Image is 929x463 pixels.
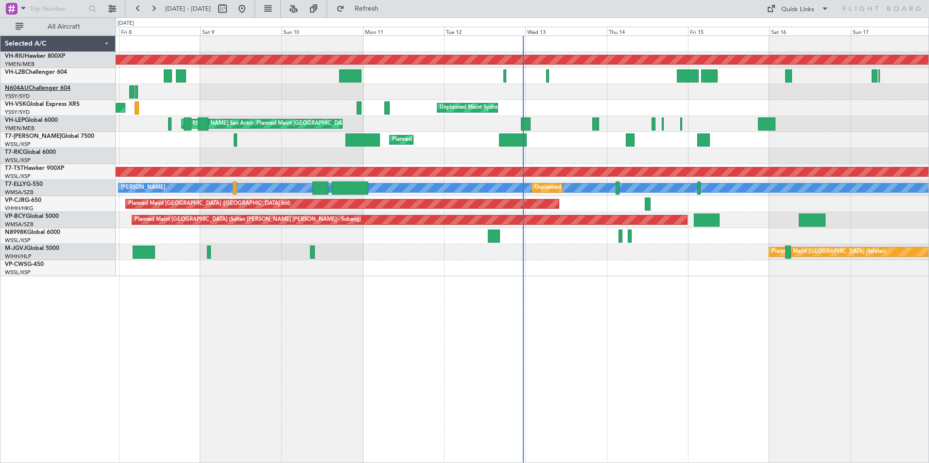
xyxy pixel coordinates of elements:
span: VP-CWS [5,262,27,267]
div: Fri 15 [688,27,769,35]
a: WMSA/SZB [5,189,34,196]
span: M-JGVJ [5,246,26,251]
span: VH-RIU [5,53,25,59]
button: Refresh [332,1,390,17]
a: WSSL/XSP [5,237,31,244]
a: WIHH/HLP [5,253,32,260]
span: N604AU [5,85,29,91]
div: Mon 11 [363,27,444,35]
div: Tue 12 [444,27,525,35]
span: N8998K [5,230,27,235]
span: T7-TST [5,165,24,171]
span: VH-LEP [5,117,25,123]
a: VHHH/HKG [5,205,34,212]
div: Wed 13 [525,27,606,35]
a: YSSY/SYD [5,93,30,100]
span: VP-CJR [5,198,25,203]
span: T7-[PERSON_NAME] [5,133,61,139]
a: VH-LEPGlobal 6000 [5,117,58,123]
a: WSSL/XSP [5,269,31,276]
span: [DATE] - [DATE] [165,4,211,13]
div: Unplanned Maint [GEOGRAPHIC_DATA] (Sultan [PERSON_NAME] [PERSON_NAME] - Subang) [534,181,768,195]
span: T7-ELLY [5,182,26,187]
a: T7-[PERSON_NAME]Global 7500 [5,133,94,139]
div: Fri 8 [119,27,200,35]
button: All Aircraft [11,19,105,34]
div: Planned Maint [GEOGRAPHIC_DATA] (Sultan [PERSON_NAME] [PERSON_NAME] - Subang) [135,213,361,227]
span: VP-BCY [5,214,26,219]
a: T7-TSTHawker 900XP [5,165,64,171]
a: YSSY/SYD [5,109,30,116]
div: Sun 10 [281,27,362,35]
div: [PERSON_NAME] San Antonio (San Antonio Intl) [184,116,304,131]
div: [DATE] [118,19,134,28]
span: VH-VSK [5,101,26,107]
div: Quick Links [781,5,814,15]
a: T7-ELLYG-550 [5,182,43,187]
a: WSSL/XSP [5,173,31,180]
div: Unplanned Maint Sydney ([PERSON_NAME] Intl) [440,100,559,115]
a: VP-CJRG-650 [5,198,41,203]
div: Planned Maint [GEOGRAPHIC_DATA] ([GEOGRAPHIC_DATA] Intl) [128,197,291,211]
a: WMSA/SZB [5,221,34,228]
a: VP-CWSG-450 [5,262,44,267]
span: T7-RIC [5,149,23,155]
a: WSSL/XSP [5,141,31,148]
input: Trip Number [30,1,86,16]
div: Sat 9 [200,27,281,35]
a: VH-VSKGlobal Express XRS [5,101,80,107]
a: N604AUChallenger 604 [5,85,70,91]
div: Planned Maint [GEOGRAPHIC_DATA] ([GEOGRAPHIC_DATA]) [392,132,545,147]
div: [PERSON_NAME] [121,181,165,195]
div: Thu 14 [607,27,688,35]
a: T7-RICGlobal 6000 [5,149,56,155]
a: N8998KGlobal 6000 [5,230,60,235]
a: WSSL/XSP [5,157,31,164]
a: YMEN/MEB [5,61,34,68]
a: M-JGVJGlobal 5000 [5,246,59,251]
span: VH-L2B [5,69,25,75]
a: YMEN/MEB [5,125,34,132]
a: VH-RIUHawker 800XP [5,53,65,59]
span: Refresh [346,5,387,12]
a: VH-L2BChallenger 604 [5,69,67,75]
div: Sat 16 [769,27,850,35]
a: VP-BCYGlobal 5000 [5,214,59,219]
div: Planned Maint [GEOGRAPHIC_DATA] ([GEOGRAPHIC_DATA] International) [257,116,442,131]
div: Planned Maint [GEOGRAPHIC_DATA] (Seletar) [772,245,886,259]
button: Quick Links [762,1,834,17]
span: All Aircraft [25,23,103,30]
